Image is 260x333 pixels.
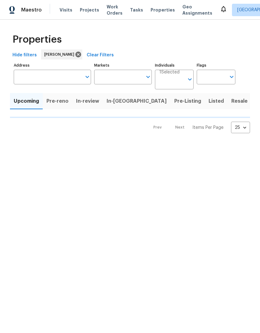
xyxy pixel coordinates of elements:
[41,49,82,59] div: [PERSON_NAME]
[197,63,235,67] label: Flags
[155,63,194,67] label: Individuals
[21,7,42,13] span: Maestro
[46,97,69,106] span: Pre-reno
[159,70,180,75] span: 1 Selected
[12,51,37,59] span: Hide filters
[192,124,224,131] p: Items Per Page
[227,73,236,81] button: Open
[107,97,167,106] span: In-[GEOGRAPHIC_DATA]
[174,97,201,106] span: Pre-Listing
[231,97,248,106] span: Resale
[12,36,62,43] span: Properties
[14,97,39,106] span: Upcoming
[83,73,92,81] button: Open
[76,97,99,106] span: In-review
[151,7,175,13] span: Properties
[84,49,116,61] button: Clear Filters
[94,63,152,67] label: Markets
[60,7,72,13] span: Visits
[144,73,152,81] button: Open
[14,63,91,67] label: Address
[209,97,224,106] span: Listed
[147,122,250,133] nav: Pagination Navigation
[87,51,114,59] span: Clear Filters
[80,7,99,13] span: Projects
[130,8,143,12] span: Tasks
[44,51,77,58] span: [PERSON_NAME]
[185,75,194,84] button: Open
[107,4,123,16] span: Work Orders
[182,4,212,16] span: Geo Assignments
[231,120,250,136] div: 25
[10,49,39,61] button: Hide filters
